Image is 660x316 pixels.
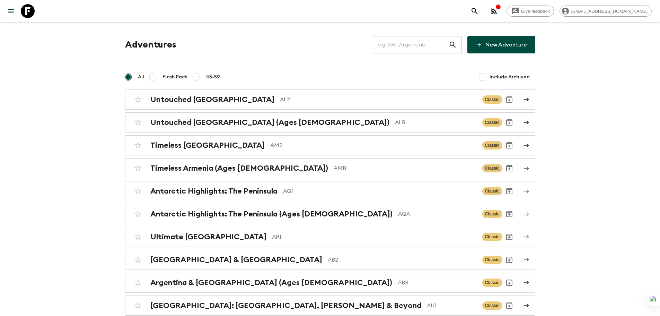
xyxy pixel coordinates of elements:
a: [GEOGRAPHIC_DATA]: [GEOGRAPHIC_DATA], [PERSON_NAME] & BeyondAU1ClassicArchive [125,296,535,316]
a: Untouched [GEOGRAPHIC_DATA]AL2ClassicArchive [125,89,535,110]
a: Timeless Armenia (Ages [DEMOGRAPHIC_DATA])AMBClassicArchive [125,158,535,178]
a: [GEOGRAPHIC_DATA] & [GEOGRAPHIC_DATA]AB2ClassicArchive [125,250,535,270]
button: Archive [502,93,516,106]
button: Archive [502,184,516,198]
span: Classic [482,164,502,172]
button: Archive [502,230,516,244]
a: Give feedback [507,6,554,17]
h2: Antarctic Highlights: The Peninsula (Ages [DEMOGRAPHIC_DATA]) [150,210,393,219]
input: e.g. AR1, Argentina [373,35,449,54]
span: Classic [482,279,502,287]
button: menu [4,4,18,18]
p: AR1 [272,233,477,241]
button: Archive [502,161,516,175]
a: Untouched [GEOGRAPHIC_DATA] (Ages [DEMOGRAPHIC_DATA])ALBClassicArchive [125,112,535,133]
button: Archive [502,138,516,152]
p: AB2 [328,256,477,264]
button: Archive [502,299,516,313]
button: Archive [502,207,516,221]
a: Ultimate [GEOGRAPHIC_DATA]AR1ClassicArchive [125,227,535,247]
p: ABB [398,279,477,287]
a: Timeless [GEOGRAPHIC_DATA]AM2ClassicArchive [125,135,535,155]
button: Archive [502,253,516,267]
span: 45-59 [206,74,220,80]
h2: [GEOGRAPHIC_DATA]: [GEOGRAPHIC_DATA], [PERSON_NAME] & Beyond [150,301,421,310]
h2: [GEOGRAPHIC_DATA] & [GEOGRAPHIC_DATA] [150,255,322,264]
span: Classic [482,95,502,104]
p: AL2 [280,95,477,104]
span: Classic [482,210,502,218]
h2: Argentina & [GEOGRAPHIC_DATA] (Ages [DEMOGRAPHIC_DATA]) [150,278,392,287]
span: Classic [482,187,502,195]
span: All [138,74,144,80]
h1: Adventures [125,38,176,52]
span: [EMAIL_ADDRESS][DOMAIN_NAME] [567,9,651,14]
a: New Adventure [467,36,535,53]
a: Antarctic Highlights: The PeninsulaAQ1ClassicArchive [125,181,535,201]
p: AU1 [427,301,477,310]
p: ALB [395,118,477,127]
span: Classic [482,118,502,127]
span: Classic [482,141,502,150]
button: search adventures [468,4,482,18]
p: AMB [334,164,477,172]
h2: Ultimate [GEOGRAPHIC_DATA] [150,232,266,241]
button: Archive [502,116,516,129]
span: Classic [482,256,502,264]
div: [EMAIL_ADDRESS][DOMAIN_NAME] [560,6,652,17]
span: Classic [482,233,502,241]
p: AQA [398,210,477,218]
span: Flash Pack [162,74,187,80]
span: Give feedback [517,9,554,14]
p: AM2 [270,141,477,150]
a: Argentina & [GEOGRAPHIC_DATA] (Ages [DEMOGRAPHIC_DATA])ABBClassicArchive [125,273,535,293]
span: Classic [482,301,502,310]
h2: Untouched [GEOGRAPHIC_DATA] (Ages [DEMOGRAPHIC_DATA]) [150,118,389,127]
h2: Timeless Armenia (Ages [DEMOGRAPHIC_DATA]) [150,164,328,173]
h2: Antarctic Highlights: The Peninsula [150,187,278,196]
a: Antarctic Highlights: The Peninsula (Ages [DEMOGRAPHIC_DATA])AQAClassicArchive [125,204,535,224]
button: Archive [502,276,516,290]
span: Include Archived [490,74,530,80]
p: AQ1 [283,187,477,195]
h2: Timeless [GEOGRAPHIC_DATA] [150,141,265,150]
h2: Untouched [GEOGRAPHIC_DATA] [150,95,274,104]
